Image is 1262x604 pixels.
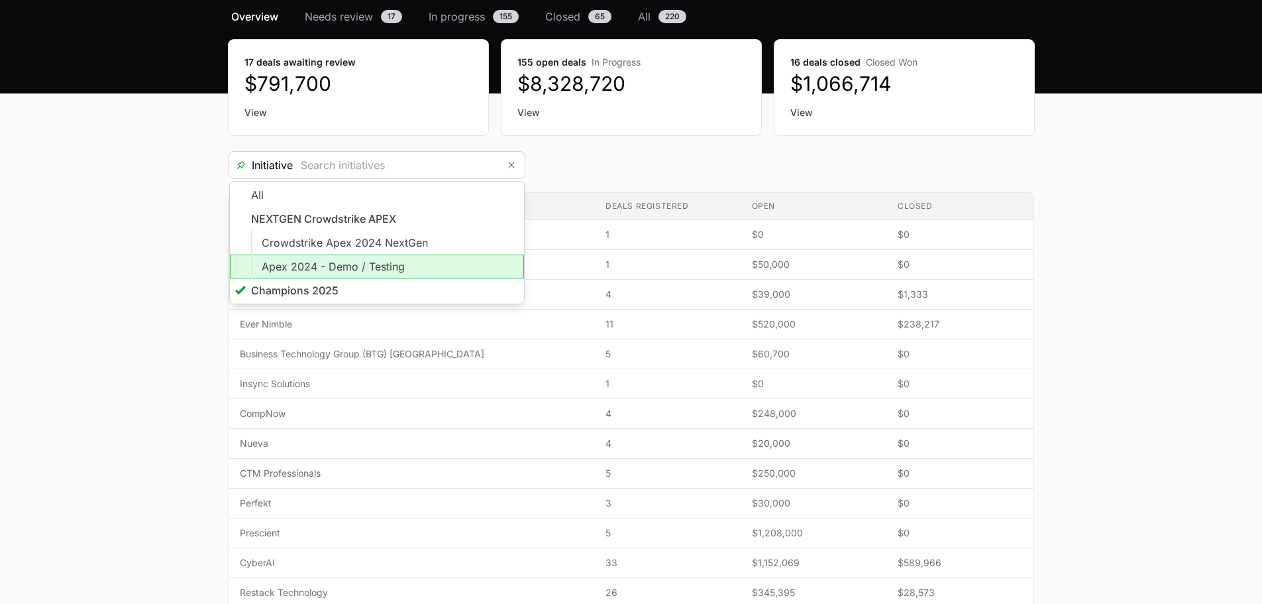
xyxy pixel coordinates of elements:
span: In Progress [592,56,641,68]
span: 220 [658,10,686,23]
span: Nueva [240,437,585,450]
span: $1,152,069 [752,556,876,570]
nav: Deals navigation [229,9,1034,25]
span: $0 [898,437,1023,450]
span: Ever Nimble [240,318,585,331]
span: 1 [605,258,730,271]
a: View [790,106,1018,119]
span: $50,000 [752,258,876,271]
dt: 17 deals awaiting review [244,56,472,69]
span: $0 [898,526,1023,540]
a: In progress155 [426,9,521,25]
span: Insync Solutions [240,377,585,391]
span: Overview [231,9,278,25]
a: Needs review17 [302,9,405,25]
span: Business Technology Group (BTG) [GEOGRAPHIC_DATA] [240,347,585,361]
a: View [244,106,472,119]
span: $20,000 [752,437,876,450]
button: Remove [498,152,525,178]
span: 1 [605,228,730,241]
span: 26 [605,586,730,599]
span: CTM Professionals [240,467,585,480]
span: $1,333 [898,288,1023,301]
span: $248,000 [752,407,876,420]
span: Closed [545,9,580,25]
span: 5 [605,347,730,361]
span: Closed Won [866,56,918,68]
span: $0 [898,258,1023,271]
span: 33 [605,556,730,570]
span: $250,000 [752,467,876,480]
span: Prescient [240,526,585,540]
dd: $791,700 [244,72,472,95]
dt: 16 deals closed [790,56,1018,69]
span: Perfekt [240,497,585,510]
span: 3 [605,497,730,510]
a: Closed65 [543,9,614,25]
span: 65 [588,10,611,23]
span: $0 [898,347,1023,361]
th: Deals registered [595,193,741,220]
span: $1,208,000 [752,526,876,540]
span: $238,217 [898,318,1023,331]
span: 1 [605,377,730,391]
span: 5 [605,526,730,540]
span: 11 [605,318,730,331]
span: 4 [605,288,730,301]
span: 155 [493,10,519,23]
span: $0 [752,228,876,241]
span: $60,700 [752,347,876,361]
span: 5 [605,467,730,480]
dt: 155 open deals [517,56,745,69]
span: CyberAI [240,556,585,570]
span: 4 [605,407,730,420]
span: $0 [898,377,1023,391]
span: $30,000 [752,497,876,510]
span: $589,966 [898,556,1023,570]
span: All [638,9,651,25]
span: $0 [898,497,1023,510]
th: Open [741,193,887,220]
span: $0 [898,407,1023,420]
span: $0 [898,228,1023,241]
dd: $1,066,714 [790,72,1018,95]
span: Initiative [229,157,293,173]
span: CompNow [240,407,585,420]
span: 17 [381,10,402,23]
span: Restack Technology [240,586,585,599]
span: $0 [752,377,876,391]
span: In progress [429,9,485,25]
span: $0 [898,467,1023,480]
span: $520,000 [752,318,876,331]
a: Overview [229,9,281,25]
span: $28,573 [898,586,1023,599]
span: 4 [605,437,730,450]
a: All220 [635,9,689,25]
dd: $8,328,720 [517,72,745,95]
th: Closed [887,193,1033,220]
a: View [517,106,745,119]
span: $345,395 [752,586,876,599]
span: Needs review [305,9,373,25]
input: Search initiatives [293,152,498,178]
span: $39,000 [752,288,876,301]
